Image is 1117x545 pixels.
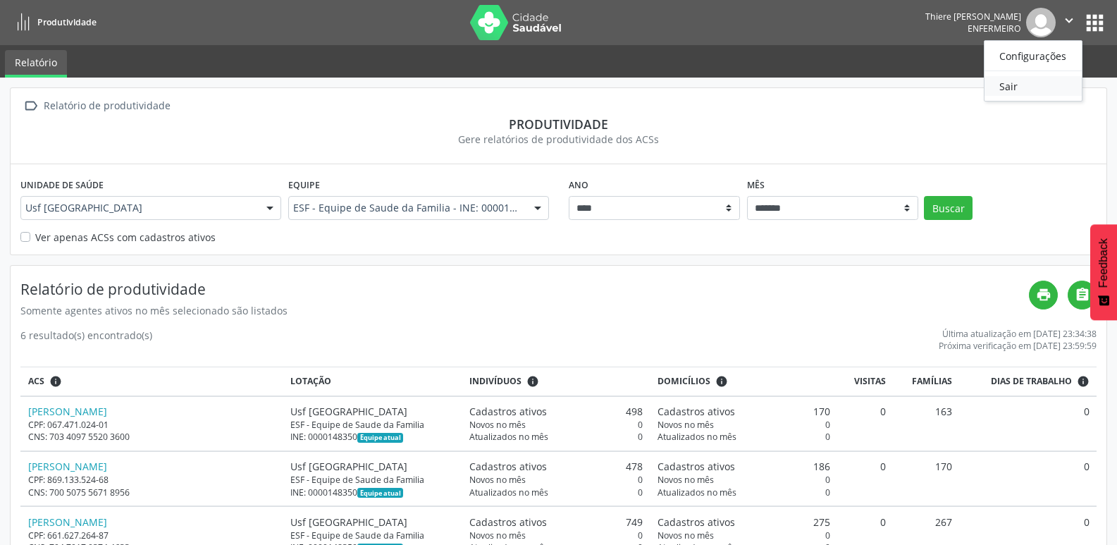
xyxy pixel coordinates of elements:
span: Cadastros ativos [469,404,547,419]
div: 0 [658,419,830,431]
a: Configurações [985,46,1082,66]
div: 749 [469,515,642,529]
span: Cadastros ativos [469,459,547,474]
a: Sair [985,76,1082,96]
a: print [1029,281,1058,310]
td: 163 [894,396,960,451]
div: INE: 0000148350 [290,486,455,498]
i:  [1061,13,1077,28]
ul:  [984,40,1082,102]
div: 0 [658,529,830,541]
div: Usf [GEOGRAPHIC_DATA] [290,459,455,474]
div: 478 [469,459,642,474]
span: Novos no mês [469,419,526,431]
span: Enfermeiro [968,23,1021,35]
div: CPF: 661.627.264-87 [28,529,276,541]
td: 0 [837,451,894,506]
div: CPF: 067.471.024-01 [28,419,276,431]
div: Produtividade [20,116,1097,132]
div: ESF - Equipe de Saude da Familia [290,529,455,541]
div: 186 [658,459,830,474]
span: Atualizados no mês [658,486,736,498]
i: ACSs que estiveram vinculados a uma UBS neste período, mesmo sem produtividade. [49,375,62,388]
span: Produtividade [37,16,97,28]
div: 6 resultado(s) encontrado(s) [20,328,152,352]
div: ESF - Equipe de Saude da Familia [290,419,455,431]
div: 498 [469,404,642,419]
div: 0 [658,474,830,486]
h4: Relatório de produtividade [20,281,1029,298]
td: 0 [960,396,1097,451]
div: 275 [658,515,830,529]
span: Domicílios [658,375,710,388]
a: Produtividade [10,11,97,34]
span: ACS [28,375,44,388]
span: Esta é a equipe atual deste Agente [357,488,403,498]
button: apps [1082,11,1107,35]
i: <div class="text-left"> <div> <strong>Cadastros ativos:</strong> Cadastros que estão vinculados a... [526,375,539,388]
span: Esta é a equipe atual deste Agente [357,433,403,443]
div: 170 [658,404,830,419]
span: Atualizados no mês [469,431,548,443]
div: CNS: 703 4097 5520 3600 [28,431,276,443]
div: 0 [469,529,642,541]
i: Dias em que o(a) ACS fez pelo menos uma visita, ou ficha de cadastro individual ou cadastro domic... [1077,375,1090,388]
i:  [20,96,41,116]
label: Unidade de saúde [20,174,104,196]
label: Ver apenas ACSs com cadastros ativos [35,230,216,245]
a: [PERSON_NAME] [28,405,107,418]
td: 0 [837,396,894,451]
td: 0 [960,451,1097,506]
div: CPF: 869.133.524-68 [28,474,276,486]
button: Feedback - Mostrar pesquisa [1090,224,1117,320]
div: 0 [658,486,830,498]
label: Equipe [288,174,320,196]
span: Atualizados no mês [658,431,736,443]
div: 0 [469,431,642,443]
button: Buscar [924,196,973,220]
span: Dias de trabalho [991,375,1072,388]
span: Novos no mês [469,529,526,541]
div: Gere relatórios de produtividade dos ACSs [20,132,1097,147]
a: [PERSON_NAME] [28,460,107,473]
button:  [1056,8,1082,37]
span: Indivíduos [469,375,522,388]
a: [PERSON_NAME] [28,515,107,529]
div: INE: 0000148350 [290,431,455,443]
div: ESF - Equipe de Saude da Familia [290,474,455,486]
img: img [1026,8,1056,37]
a: Relatório [5,50,67,78]
div: 0 [469,419,642,431]
span: Novos no mês [658,529,714,541]
div: 0 [658,431,830,443]
span: Atualizados no mês [469,486,548,498]
div: Última atualização em [DATE] 23:34:38 [939,328,1097,340]
div: Thiere [PERSON_NAME] [925,11,1021,23]
i: print [1036,287,1051,302]
span: Cadastros ativos [469,515,547,529]
th: Lotação [283,367,462,396]
label: Ano [569,174,588,196]
i: <div class="text-left"> <div> <strong>Cadastros ativos:</strong> Cadastros que estão vinculados a... [715,375,728,388]
span: ESF - Equipe de Saude da Familia - INE: 0000148350 [293,201,520,215]
div: 0 [469,474,642,486]
div: CNS: 700 5075 5671 8956 [28,486,276,498]
i:  [1075,287,1090,302]
a:  [1068,281,1097,310]
div: Somente agentes ativos no mês selecionado são listados [20,303,1029,318]
span: Novos no mês [658,474,714,486]
span: Cadastros ativos [658,404,735,419]
div: Usf [GEOGRAPHIC_DATA] [290,404,455,419]
div: Relatório de produtividade [41,96,173,116]
div: Próxima verificação em [DATE] 23:59:59 [939,340,1097,352]
span: Cadastros ativos [658,515,735,529]
div: Usf [GEOGRAPHIC_DATA] [290,515,455,529]
span: Cadastros ativos [658,459,735,474]
th: Famílias [894,367,960,396]
div: 0 [469,486,642,498]
a:  Relatório de produtividade [20,96,173,116]
th: Visitas [837,367,894,396]
td: 170 [894,451,960,506]
span: Novos no mês [469,474,526,486]
span: Usf [GEOGRAPHIC_DATA] [25,201,252,215]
